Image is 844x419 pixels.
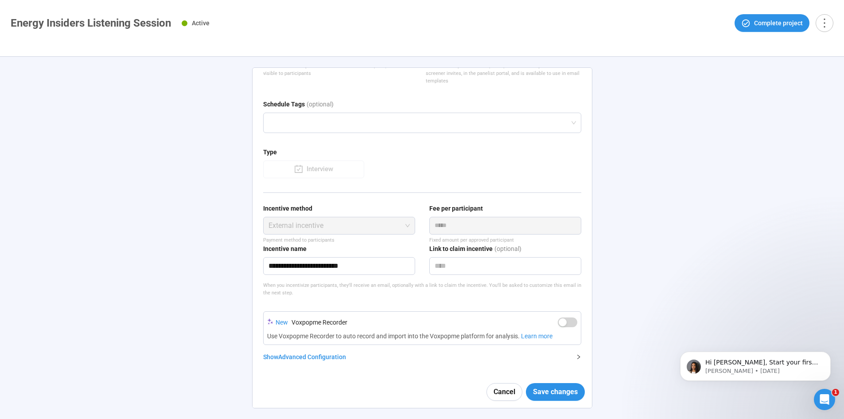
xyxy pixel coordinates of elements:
[429,204,483,213] div: Fee per participant
[426,62,581,85] div: This name may be shown to participants in the subject line of screener invites, in the panelist p...
[263,352,581,362] div: ShowAdvanced Configuration
[667,333,844,395] iframe: Intercom notifications message
[268,217,410,234] span: External incentive
[816,14,833,32] button: more
[267,331,577,341] p: Use Voxpopme Recorder to auto record and import into the Voxpopme platform for analysis.
[832,389,839,396] span: 1
[263,147,277,157] div: Type
[11,17,171,29] h1: Energy Insiders Listening Session
[263,204,312,213] div: Incentive method
[818,17,830,29] span: more
[192,20,210,27] span: Active
[294,164,303,173] span: carry-out
[429,236,581,244] div: Fixed amount per approved participant
[494,244,521,257] div: (optional)
[263,282,581,297] p: When you incentivize participants, they'll receive an email, optionally with a link to claim the ...
[263,62,419,78] div: This name is what you'll see in here and in data exports, and is not visible to participants
[263,352,571,362] div: Show Advanced Configuration
[735,14,809,32] button: Complete project
[521,333,552,340] a: Learn more
[276,319,288,326] span: New
[533,386,578,397] span: Save changes
[267,318,273,325] img: New Icon
[754,18,803,28] span: Complete project
[576,354,581,360] span: right
[263,236,415,244] p: Payment method to participants
[292,319,347,326] span: Voxpopme Recorder
[486,383,522,401] button: Cancel
[307,99,334,113] div: (optional)
[39,26,152,77] span: Hi [PERSON_NAME], Start your first project [DATE]. You can launch your first video research proje...
[494,386,515,397] span: Cancel
[429,244,493,254] div: Link to claim incentive
[814,389,835,410] iframe: Intercom live chat
[526,383,585,401] button: Save changes
[39,34,153,42] p: Message from Nikki, sent 4d ago
[263,244,307,254] div: Incentive name
[263,99,305,109] div: Schedule Tags
[303,164,333,175] div: Interview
